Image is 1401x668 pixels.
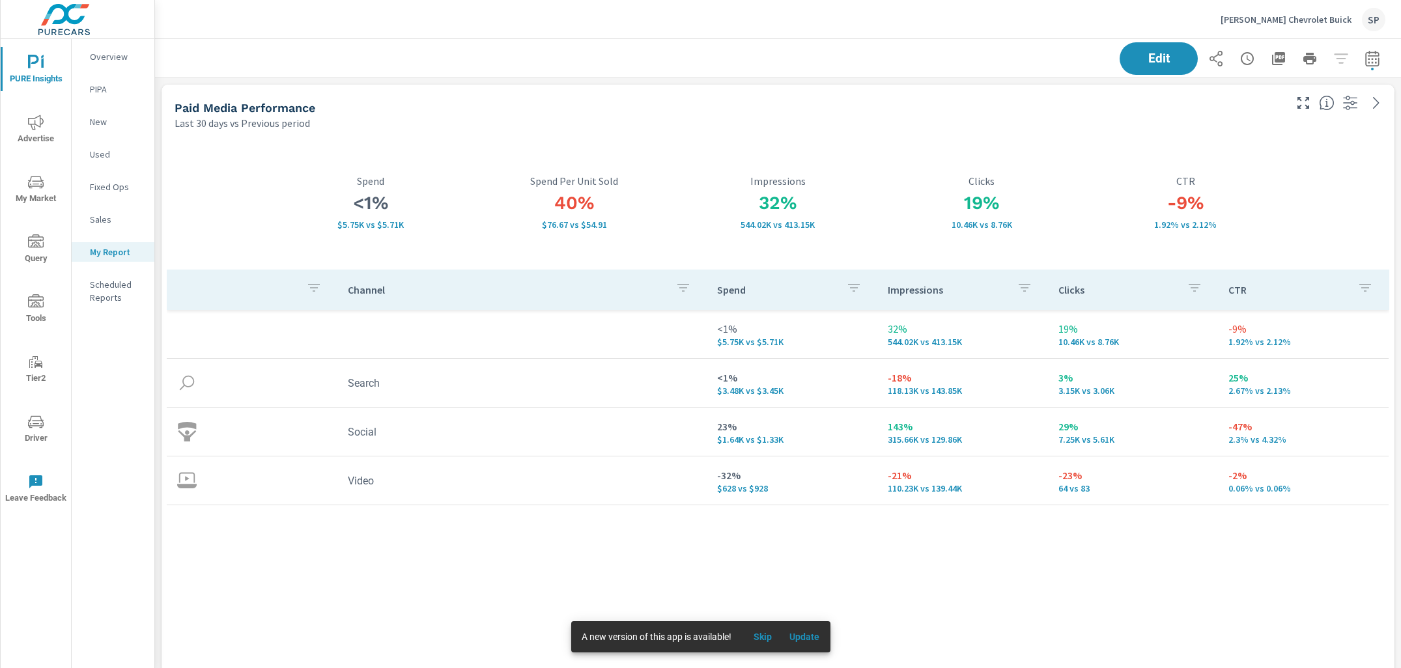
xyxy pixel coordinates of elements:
[717,385,867,396] p: $3.48K vs $3.45K
[90,115,144,128] p: New
[1058,321,1208,337] p: 19%
[90,180,144,193] p: Fixed Ops
[676,175,880,187] p: Impressions
[717,483,867,494] p: $628 vs $928
[888,467,1038,483] p: -21%
[5,174,67,206] span: My Market
[1120,42,1198,75] button: Edit
[177,422,197,441] img: icon-social.svg
[1228,419,1378,434] p: -47%
[1228,467,1378,483] p: -2%
[717,370,867,385] p: <1%
[5,234,67,266] span: Query
[268,219,472,230] p: $5,750 vs $5,710
[888,321,1038,337] p: 32%
[880,175,1084,187] p: Clicks
[177,471,197,490] img: icon-video.svg
[717,419,867,434] p: 23%
[5,354,67,386] span: Tier2
[90,148,144,161] p: Used
[1203,46,1229,72] button: Share Report
[268,175,472,187] p: Spend
[1228,283,1347,296] p: CTR
[72,47,154,66] div: Overview
[888,337,1038,347] p: 544,024 vs 413,151
[1293,92,1314,113] button: Make Fullscreen
[1362,8,1385,31] div: SP
[717,467,867,483] p: -32%
[717,321,867,337] p: <1%
[784,626,825,647] button: Update
[175,115,310,131] p: Last 30 days vs Previous period
[348,283,666,296] p: Channel
[1084,175,1288,187] p: CTR
[5,115,67,146] span: Advertise
[717,283,836,296] p: Spend
[676,192,880,214] h3: 32%
[5,414,67,446] span: Driver
[888,385,1038,396] p: 118,129 vs 143,852
[676,219,880,230] p: 544,024 vs 413,151
[72,242,154,262] div: My Report
[5,294,67,326] span: Tools
[72,112,154,132] div: New
[1266,46,1292,72] button: "Export Report to PDF"
[1084,219,1288,230] p: 1.92% vs 2.12%
[472,175,676,187] p: Spend Per Unit Sold
[717,337,867,347] p: $5,750 vs $5,710
[472,219,676,230] p: $76.67 vs $54.91
[1058,337,1208,347] p: 10,462 vs 8,760
[888,370,1038,385] p: -18%
[1297,46,1323,72] button: Print Report
[90,50,144,63] p: Overview
[742,626,784,647] button: Skip
[337,367,707,400] td: Search
[888,434,1038,445] p: 315.66K vs 129.86K
[582,632,731,642] span: A new version of this app is available!
[1228,434,1378,445] p: 2.3% vs 4.32%
[1359,46,1385,72] button: Select Date Range
[1058,467,1208,483] p: -23%
[1084,192,1288,214] h3: -9%
[90,213,144,226] p: Sales
[90,245,144,258] p: My Report
[175,101,315,115] h5: Paid Media Performance
[1366,92,1387,113] a: See more details in report
[880,219,1084,230] p: 10,462 vs 8,760
[1319,95,1335,111] span: Understand performance metrics over the selected time range.
[337,415,707,449] td: Social
[1058,283,1177,296] p: Clicks
[5,55,67,87] span: PURE Insights
[177,373,197,393] img: icon-search.svg
[789,631,820,643] span: Update
[1221,14,1351,25] p: [PERSON_NAME] Chevrolet Buick
[1228,370,1378,385] p: 25%
[888,283,1006,296] p: Impressions
[472,192,676,214] h3: 40%
[1228,483,1378,494] p: 0.06% vs 0.06%
[717,434,867,445] p: $1,642 vs $1,330
[72,145,154,164] div: Used
[72,177,154,197] div: Fixed Ops
[72,210,154,229] div: Sales
[1058,385,1208,396] p: 3,152 vs 3,064
[1228,385,1378,396] p: 2.67% vs 2.13%
[880,192,1084,214] h3: 19%
[1058,419,1208,434] p: 29%
[888,419,1038,434] p: 143%
[72,275,154,307] div: Scheduled Reports
[90,278,144,304] p: Scheduled Reports
[337,464,707,497] td: Video
[1133,53,1185,64] span: Edit
[90,83,144,96] p: PIPA
[1058,434,1208,445] p: 7,246 vs 5,613
[1228,321,1378,337] p: -9%
[1,39,71,518] div: nav menu
[1228,337,1378,347] p: 1.92% vs 2.12%
[1058,483,1208,494] p: 64 vs 83
[268,192,472,214] h3: <1%
[5,474,67,506] span: Leave Feedback
[72,79,154,99] div: PIPA
[1058,370,1208,385] p: 3%
[747,631,778,643] span: Skip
